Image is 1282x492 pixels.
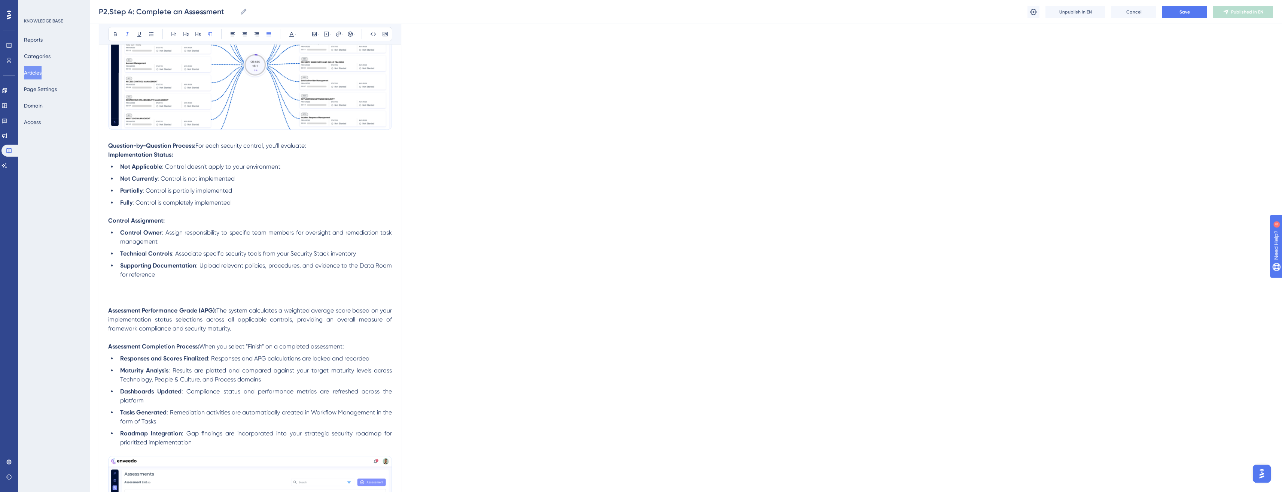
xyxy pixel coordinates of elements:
[120,262,393,278] span: : Upload relevant policies, procedures, and evidence to the Data Room for reference
[133,199,231,206] span: : Control is completely implemented
[108,343,199,350] strong: Assessment Completion Process:
[120,163,162,170] strong: Not Applicable
[1251,462,1273,485] iframe: UserGuiding AI Assistant Launcher
[158,175,235,182] span: : Control is not implemented
[1179,9,1190,15] span: Save
[1126,9,1142,15] span: Cancel
[172,250,356,257] span: : Associate specific security tools from your Security Stack inventory
[120,229,393,245] span: : Assign responsibility to specific team members for oversight and remediation task management
[120,187,143,194] strong: Partially
[120,175,158,182] strong: Not Currently
[1213,6,1273,18] button: Published in EN
[120,229,162,236] strong: Control Owner
[52,4,54,10] div: 4
[1111,6,1156,18] button: Cancel
[24,82,57,96] button: Page Settings
[120,388,182,395] strong: Dashboards Updated
[24,33,43,46] button: Reports
[24,49,51,63] button: Categories
[199,343,344,350] span: When you select "Finish" on a completed assessment:
[195,142,306,149] span: For each security control, you'll evaluate:
[208,355,369,362] span: : Responses and APG calculations are locked and recorded
[108,142,195,149] strong: Question-by-Question Process:
[120,199,133,206] strong: Fully
[24,115,41,129] button: Access
[143,187,232,194] span: : Control is partially implemented
[120,355,208,362] strong: Responses and Scores Finalized
[120,367,393,383] span: : Results are plotted and compared against your target maturity levels across Technology, People ...
[120,250,172,257] strong: Technical Controls
[24,66,42,79] button: Articles
[99,6,237,17] input: Article Name
[108,151,173,158] strong: Implementation Status:
[108,307,393,332] span: The system calculates a weighted average score based on your implementation status selections acr...
[1231,9,1263,15] span: Published in EN
[120,430,393,446] span: : Gap findings are incorporated into your strategic security roadmap for prioritized implementation
[108,307,216,314] strong: Assessment Performance Grade (APG):
[1162,6,1207,18] button: Save
[18,2,47,11] span: Need Help?
[120,367,168,374] strong: Maturity Analysis
[24,99,43,112] button: Domain
[1059,9,1092,15] span: Unpublish in EN
[120,388,393,404] span: : Compliance status and performance metrics are refreshed across the platform
[24,18,63,24] div: KNOWLEDGE BASE
[108,217,165,224] strong: Control Assignment:
[120,409,167,416] strong: Tasks Generated
[1045,6,1105,18] button: Unpublish in EN
[120,409,393,425] span: : Remediation activities are automatically created in Workflow Management in the form of Tasks
[162,163,280,170] span: : Control doesn't apply to your environment
[120,262,196,269] strong: Supporting Documentation
[120,430,182,437] strong: Roadmap Integration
